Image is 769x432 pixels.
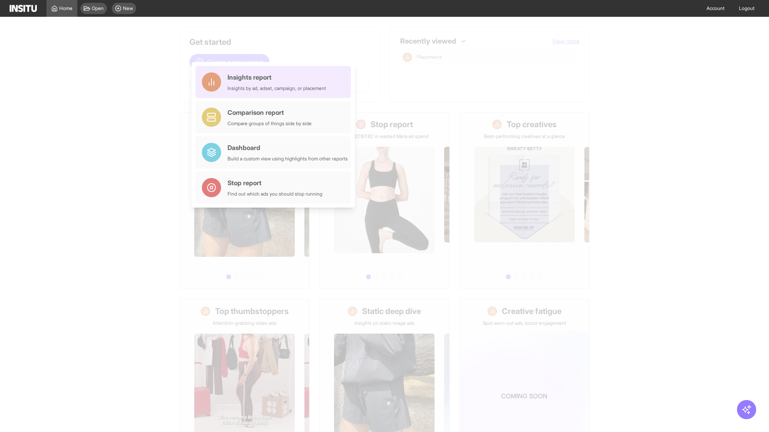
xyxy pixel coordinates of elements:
[92,5,104,12] span: Open
[227,108,312,117] div: Comparison report
[227,120,312,127] div: Compare groups of things side by side
[227,143,348,152] div: Dashboard
[227,178,322,188] div: Stop report
[227,85,326,92] div: Insights by ad, adset, campaign, or placement
[227,156,348,162] div: Build a custom view using highlights from other reports
[227,191,322,197] div: Find out which ads you should stop running
[123,5,133,12] span: New
[227,72,326,82] div: Insights report
[10,5,37,12] img: Logo
[59,5,72,12] span: Home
